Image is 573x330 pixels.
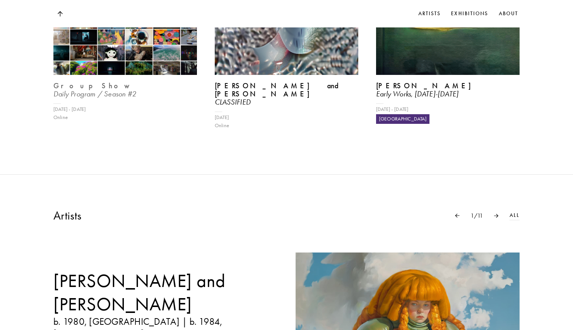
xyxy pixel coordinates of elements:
[215,81,343,98] b: [PERSON_NAME] and [PERSON_NAME]
[53,105,197,113] div: [DATE] - [DATE]
[497,8,520,19] a: About
[53,89,136,98] i: Daily Program / Season #2
[53,269,257,316] a: [PERSON_NAME] and [PERSON_NAME]
[215,122,358,130] div: Online
[215,98,251,106] i: CLASSIFIED
[510,211,520,220] a: All
[57,11,62,17] img: Top
[455,214,460,218] img: Arrow Pointer
[417,8,442,19] a: Artists
[449,8,490,19] a: Exhibitions
[494,214,498,218] img: Arrow Pointer
[376,105,520,113] div: [DATE] - [DATE]
[376,81,484,90] b: [PERSON_NAME]
[376,114,429,124] div: [GEOGRAPHIC_DATA]
[53,81,133,90] b: Group Show
[376,89,458,98] i: Early Works, [DATE]-[DATE]
[53,113,197,122] div: Online
[53,208,81,223] h3: Artists
[471,212,483,220] p: 1 / 11
[215,113,358,122] div: [DATE]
